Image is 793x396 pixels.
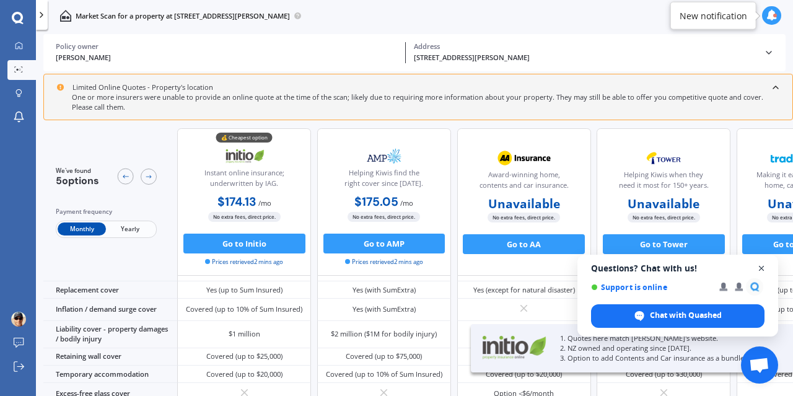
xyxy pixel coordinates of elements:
div: Covered (up to $20,000) [206,369,283,379]
div: Helping Kiwis when they need it most for 150+ years. [605,170,722,195]
a: Open chat [741,346,778,384]
p: 3. Option to add Contents and Car insurance as a bundle. [560,353,768,363]
div: Policy owner [56,42,398,51]
div: 💰 Cheapest option [216,133,273,143]
img: home-and-contents.b802091223b8502ef2dd.svg [59,10,71,22]
span: Chat with Quashed [650,310,722,321]
div: Instant online insurance; underwritten by IAG. [186,168,302,193]
div: Covered (up to $25,000) [206,351,283,361]
div: Covered (up to $20,000) [486,369,562,379]
b: Unavailable [488,199,560,209]
span: No extra fees, direct price. [488,213,560,222]
span: Yearly [106,223,154,236]
img: Tower.webp [631,146,696,170]
p: 1. Quotes here match [PERSON_NAME]'s website. [560,333,768,343]
span: 5 options [56,174,99,187]
span: / mo [258,198,271,208]
span: Monthly [58,223,106,236]
span: Prices retrieved 2 mins ago [345,258,423,266]
img: AMP.webp [351,144,417,169]
button: Go to AA [463,234,585,254]
div: Covered (up to 10% of Sum Insured) [186,304,302,314]
p: 2. NZ owned and operating since [DATE]. [560,343,768,353]
div: Retaining wall cover [43,348,177,366]
div: Yes (up to Sum Insured) [206,285,283,295]
div: $1 million [229,329,260,339]
div: Replacement cover [43,281,177,299]
div: One or more insurers were unable to provide an online quote at the time of the scan; likely due t... [56,92,781,112]
div: Inflation / demand surge cover [43,299,177,320]
div: [PERSON_NAME] [56,53,398,63]
b: $175.05 [354,194,398,209]
div: Payment frequency [56,207,157,217]
img: Initio.webp [212,144,278,169]
div: Yes (with SumExtra) [353,304,416,314]
span: Support is online [591,283,711,292]
div: [STREET_ADDRESS][PERSON_NAME] [414,53,756,63]
div: New notification [680,9,747,22]
span: / mo [400,198,413,208]
div: Address [414,42,756,51]
span: Questions? Chat with us! [591,263,765,273]
div: Helping Kiwis find the right cover since [DATE]. [326,168,442,193]
span: No extra fees, direct price. [348,213,420,222]
b: Unavailable [628,199,699,209]
div: $2 million ($1M for bodily injury) [331,329,437,339]
span: Prices retrieved 2 mins ago [205,258,283,266]
span: We've found [56,167,99,175]
span: No extra fees, direct price. [208,213,281,222]
img: ACg8ocIIlezm-aaXsWNpa6KrRDoCKuVniwCdLEgWA5ZmJ4QidZa-A54B=s96-c [11,312,26,327]
div: Award-winning home, contents and car insurance. [465,170,582,195]
button: Go to Tower [603,234,725,254]
div: Liability cover - property damages / bodily injury [43,321,177,348]
img: Initio.webp [479,332,548,362]
p: Market Scan for a property at [STREET_ADDRESS][PERSON_NAME] [76,11,290,21]
button: Go to Initio [183,234,305,253]
div: Covered (up to $75,000) [346,351,422,361]
div: Yes (except for natural disaster) [473,285,575,295]
span: No extra fees, direct price. [628,213,700,222]
div: Covered (up to $30,000) [626,369,702,379]
div: Temporary accommodation [43,366,177,383]
button: Go to AMP [323,234,445,253]
div: Yes (with SumExtra) [353,285,416,295]
img: AA.webp [491,146,557,170]
div: Limited Online Quotes - Property's location [56,82,213,92]
div: Covered (up to 10% of Sum Insured) [326,369,442,379]
span: Chat with Quashed [591,304,765,328]
b: $174.13 [217,194,256,209]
